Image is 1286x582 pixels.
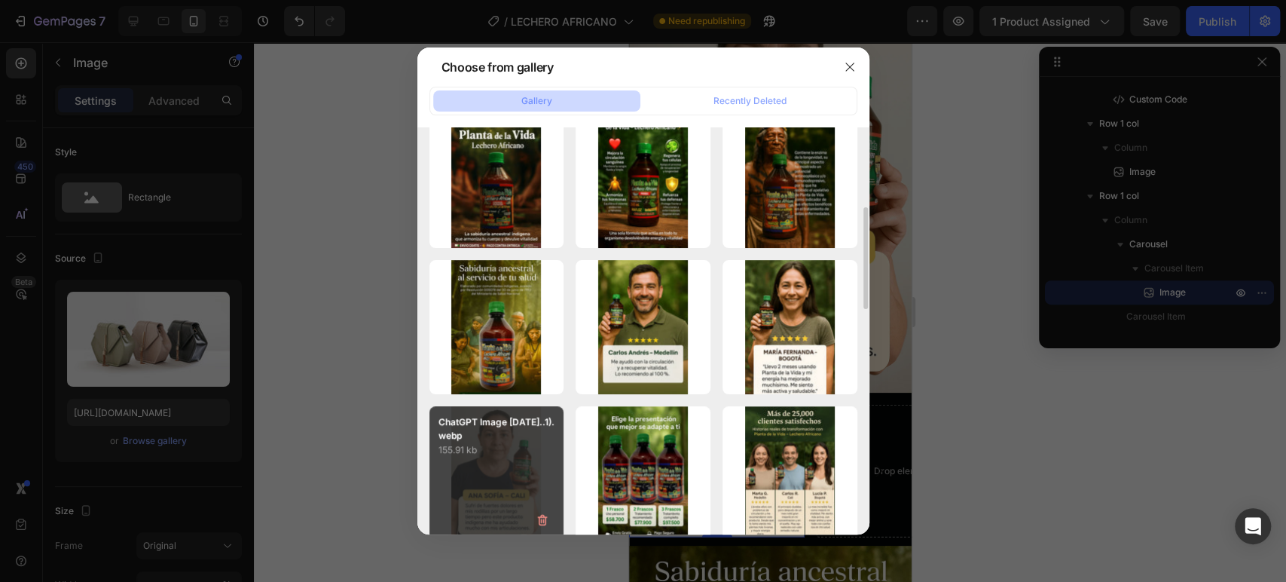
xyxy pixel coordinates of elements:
[646,90,854,112] button: Recently Deleted
[598,113,688,248] img: image
[745,260,835,395] img: image
[521,94,552,108] div: Gallery
[12,408,54,450] button: Carousel Back Arrow
[598,406,688,541] img: image
[1235,508,1271,544] div: Open Intercom Messenger
[228,408,270,450] button: Carousel Next Arrow
[451,113,541,248] img: image
[433,90,640,112] button: Gallery
[441,58,554,76] div: Choose from gallery
[598,260,688,395] img: image
[438,443,555,458] p: 155.91 kb
[713,94,787,108] div: Recently Deleted
[451,260,541,395] img: image
[745,406,835,541] img: image
[438,415,555,443] p: ChatGPT Image [DATE]..1).webp
[745,113,835,248] img: image
[19,371,51,384] div: Image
